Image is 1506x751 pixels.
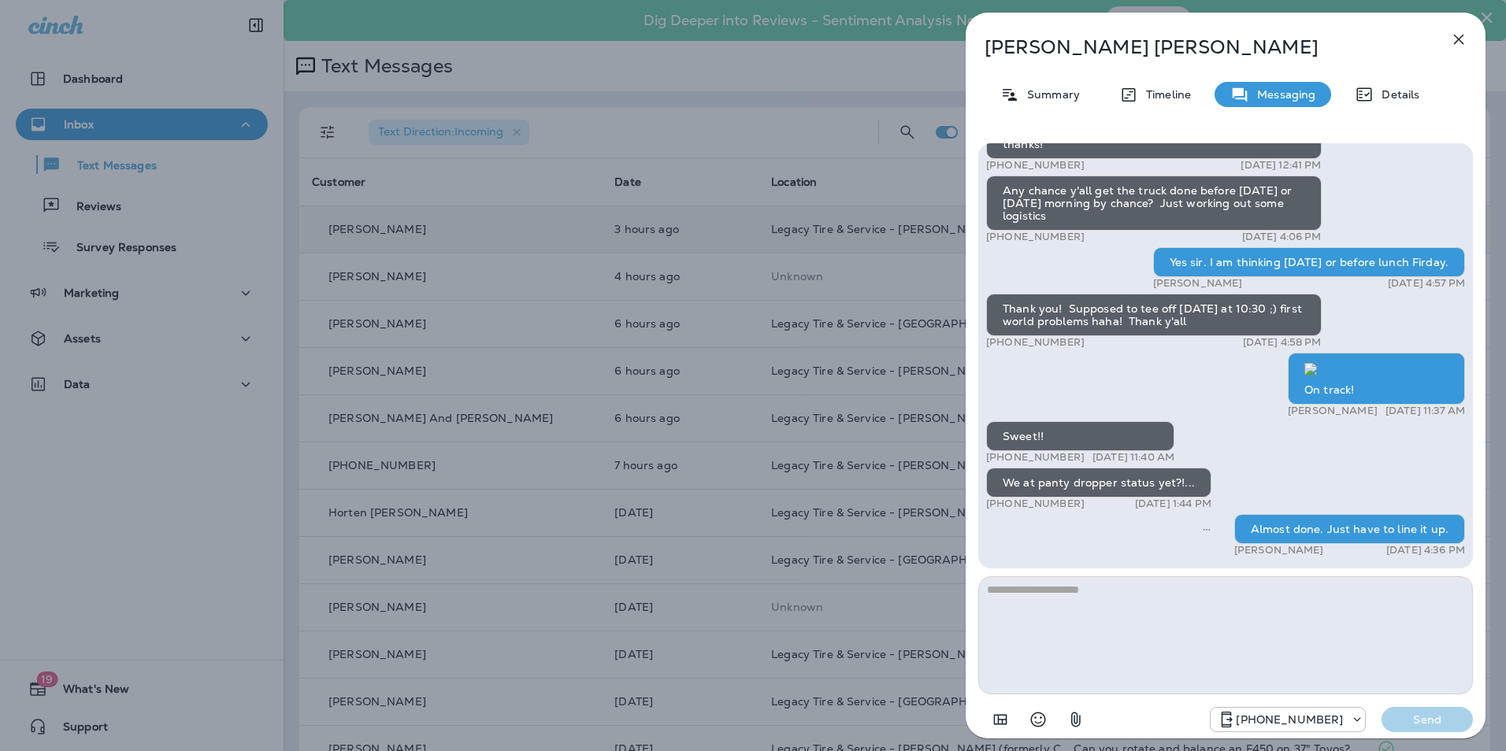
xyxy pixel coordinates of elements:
[1234,514,1465,544] div: Almost done. Just have to line it up.
[1234,544,1324,557] p: [PERSON_NAME]
[985,36,1415,58] p: [PERSON_NAME] [PERSON_NAME]
[1211,710,1365,729] div: +1 (205) 606-2088
[1249,88,1315,101] p: Messaging
[1153,247,1465,277] div: Yes sir. I am thinking [DATE] or before lunch Firday.
[1385,405,1465,417] p: [DATE] 11:37 AM
[986,159,1085,172] p: [PHONE_NUMBER]
[986,421,1174,451] div: Sweet!!
[1288,405,1378,417] p: [PERSON_NAME]
[1374,88,1419,101] p: Details
[985,704,1016,735] button: Add in a premade template
[1304,363,1317,375] img: twilio-download
[1236,713,1343,726] p: [PHONE_NUMBER]
[986,231,1085,243] p: [PHONE_NUMBER]
[1203,521,1211,535] span: Sent
[1388,277,1465,290] p: [DATE] 4:57 PM
[1135,498,1211,510] p: [DATE] 1:44 PM
[986,294,1322,336] div: Thank you! Supposed to tee off [DATE] at 10:30 ;) first world problems haha! Thank y'all
[986,498,1085,510] p: [PHONE_NUMBER]
[1386,544,1465,557] p: [DATE] 4:36 PM
[1019,88,1080,101] p: Summary
[1022,704,1054,735] button: Select an emoji
[1288,353,1465,405] div: On track!
[1241,159,1321,172] p: [DATE] 12:41 PM
[1153,277,1243,290] p: [PERSON_NAME]
[1092,451,1174,464] p: [DATE] 11:40 AM
[986,468,1211,498] div: We at panty dropper status yet?!...
[986,336,1085,349] p: [PHONE_NUMBER]
[986,451,1085,464] p: [PHONE_NUMBER]
[1242,231,1322,243] p: [DATE] 4:06 PM
[1243,336,1322,349] p: [DATE] 4:58 PM
[986,176,1322,231] div: Any chance y'all get the truck done before [DATE] or [DATE] morning by chance? Just working out s...
[1138,88,1191,101] p: Timeline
